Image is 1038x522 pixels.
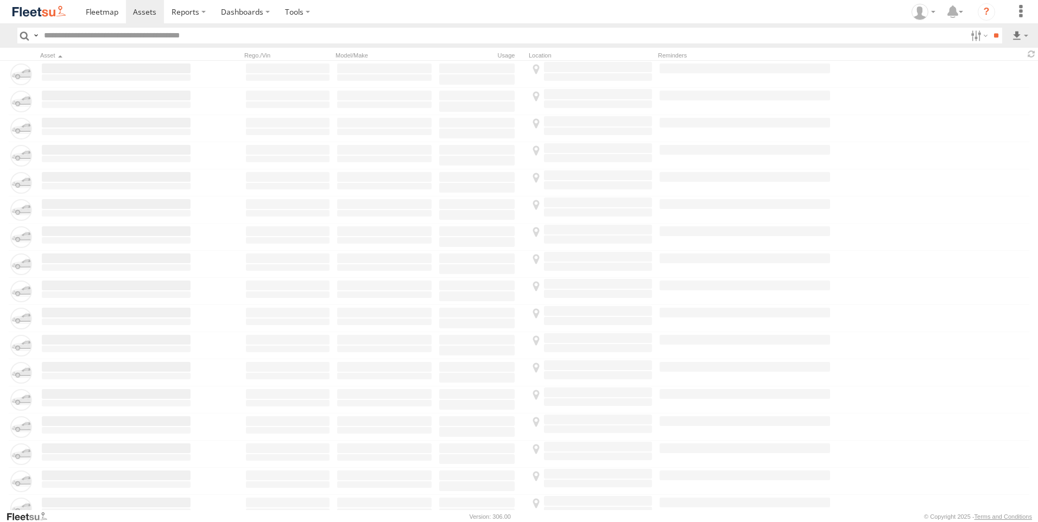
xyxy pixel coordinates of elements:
[1025,49,1038,59] span: Refresh
[529,52,654,59] div: Location
[658,52,832,59] div: Reminders
[1011,28,1029,43] label: Export results as...
[6,511,56,522] a: Visit our Website
[470,513,511,520] div: Version: 306.00
[31,28,40,43] label: Search Query
[978,3,995,21] i: ?
[974,513,1032,520] a: Terms and Conditions
[336,52,433,59] div: Model/Make
[908,4,939,20] div: Mohamed Ashif
[438,52,524,59] div: Usage
[40,52,192,59] div: Click to Sort
[924,513,1032,520] div: © Copyright 2025 -
[11,4,67,19] img: fleetsu-logo-horizontal.svg
[966,28,990,43] label: Search Filter Options
[244,52,331,59] div: Rego./Vin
